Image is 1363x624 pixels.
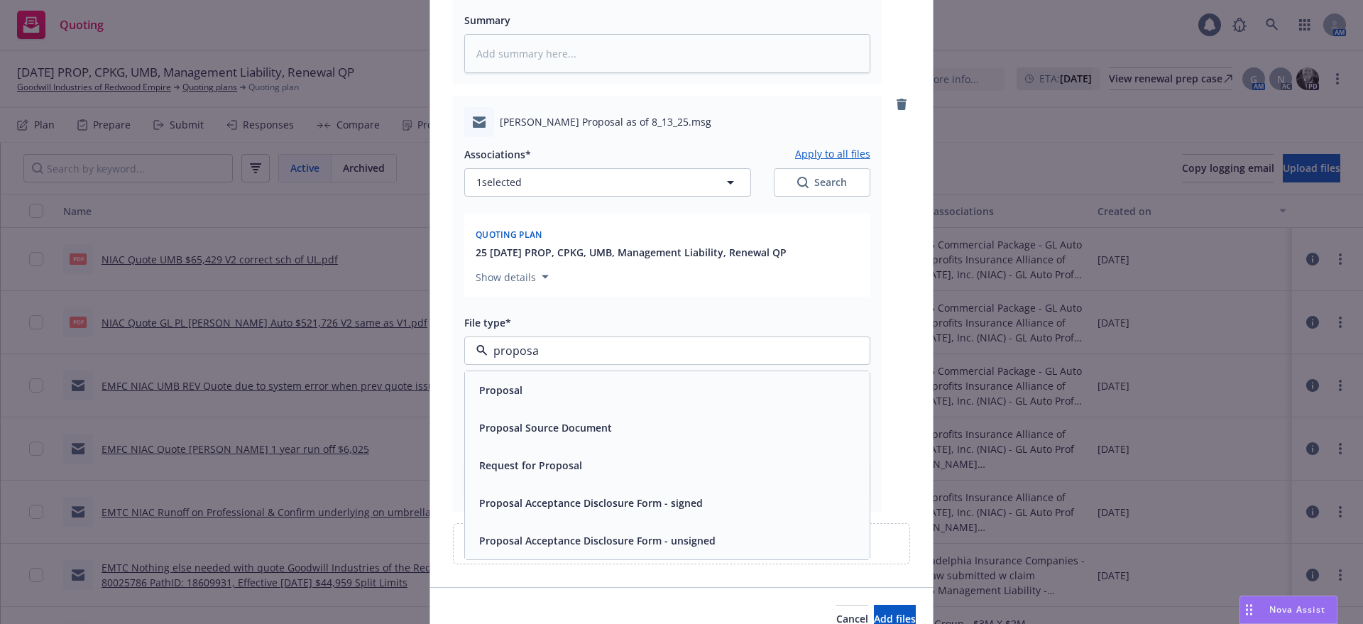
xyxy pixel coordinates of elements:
button: Apply to all files [795,146,870,163]
span: Summary [464,13,510,27]
div: Drag to move [1240,596,1258,623]
span: Associations* [464,148,531,161]
button: Show details [470,268,554,285]
button: Proposal Acceptance Disclosure Form - unsigned [479,533,716,548]
span: [PERSON_NAME] Proposal as of 8_13_25.msg [500,114,711,129]
button: SearchSearch [774,168,870,197]
button: 1selected [464,168,751,197]
div: Search [797,175,847,190]
button: Proposal [479,383,522,398]
button: Proposal Source Document [479,420,612,435]
div: Upload new files [453,523,910,564]
span: Nova Assist [1269,603,1325,615]
button: Nova Assist [1239,596,1337,624]
button: 25 [DATE] PROP, CPKG, UMB, Management Liability, Renewal QP [476,245,787,260]
button: Request for Proposal [479,458,582,473]
span: Quoting plan [476,229,542,241]
a: remove [893,96,910,113]
span: File type* [464,316,511,329]
svg: Search [797,177,809,188]
span: 1 selected [476,175,522,190]
button: Proposal Acceptance Disclosure Form - signed [479,496,703,510]
input: Filter by keyword [488,342,841,359]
